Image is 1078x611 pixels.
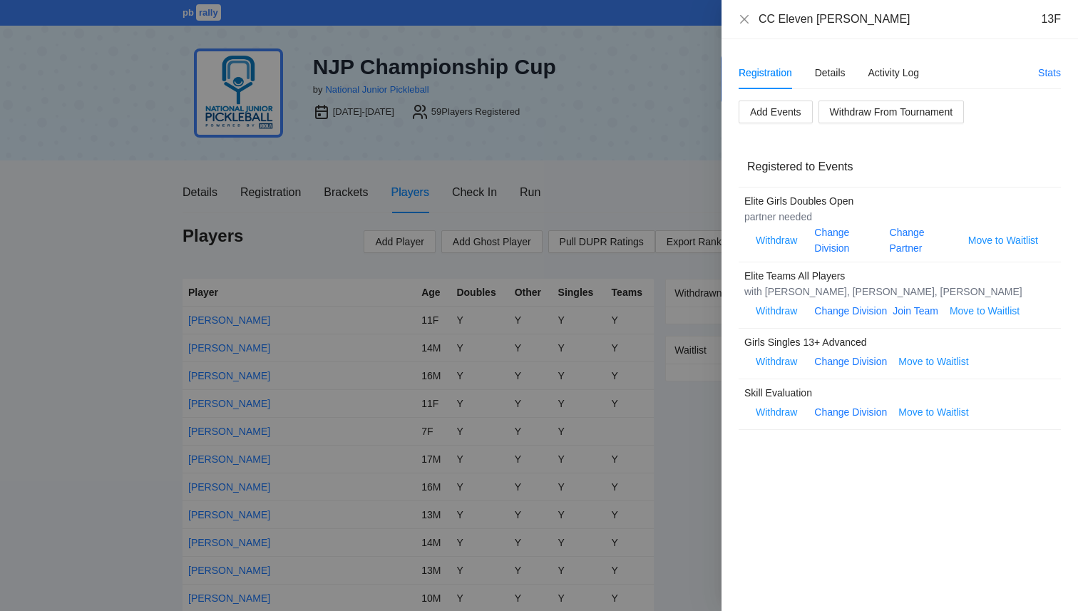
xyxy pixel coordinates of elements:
span: close [739,14,750,25]
button: Move to Waitlist [893,353,974,370]
button: Withdraw [744,401,808,423]
a: Change Division [814,356,887,367]
a: Change Division [814,305,887,317]
button: Withdraw [744,299,808,322]
button: Move to Waitlist [962,232,1044,249]
a: Change Partner [890,227,925,254]
span: Withdraw [756,404,797,420]
button: Withdraw [744,229,808,252]
span: Move to Waitlist [898,354,968,369]
button: Withdraw From Tournament [818,101,964,123]
div: Elite Teams All Players [744,268,1044,284]
button: Close [739,14,750,26]
button: Add Events [739,101,813,123]
button: Move to Waitlist [944,302,1025,319]
button: Withdraw [744,350,808,373]
a: Change Division [814,406,887,418]
span: Add Events [750,104,801,120]
div: Girls Singles 13+ Advanced [744,334,1044,350]
div: with [PERSON_NAME], [PERSON_NAME], [PERSON_NAME] [744,284,1044,299]
div: Registration [739,65,792,81]
div: Activity Log [868,65,920,81]
a: Join Team [893,305,938,317]
div: Elite Girls Doubles Open [744,193,1044,209]
div: partner needed [744,209,1044,225]
span: Withdraw [756,232,797,248]
span: Withdraw [756,354,797,369]
a: Change Division [814,227,849,254]
div: Details [815,65,846,81]
div: 13F [1041,11,1061,27]
span: Move to Waitlist [968,232,1038,248]
span: Withdraw [756,303,797,319]
div: Registered to Events [747,146,1052,187]
div: CC Eleven [PERSON_NAME] [759,11,910,27]
div: Skill Evaluation [744,385,1044,401]
span: Move to Waitlist [950,303,1020,319]
button: Move to Waitlist [893,404,974,421]
span: Move to Waitlist [898,404,968,420]
a: Stats [1038,67,1061,78]
span: Withdraw From Tournament [830,104,953,120]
